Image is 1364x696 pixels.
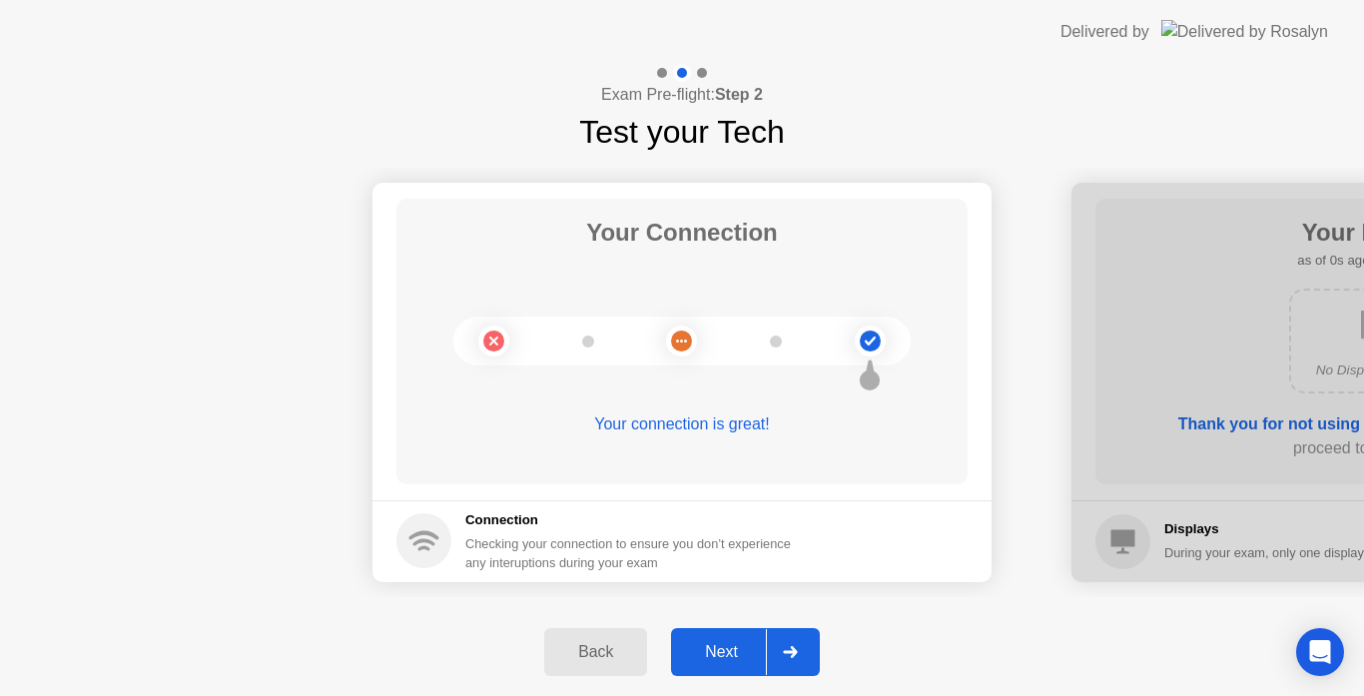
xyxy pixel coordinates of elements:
[465,510,803,530] h5: Connection
[586,215,778,251] h1: Your Connection
[550,643,641,661] div: Back
[465,534,803,572] div: Checking your connection to ensure you don’t experience any interuptions during your exam
[671,628,820,676] button: Next
[579,108,785,156] h1: Test your Tech
[601,83,763,107] h4: Exam Pre-flight:
[1296,628,1344,676] div: Open Intercom Messenger
[677,643,766,661] div: Next
[544,628,647,676] button: Back
[1060,20,1149,44] div: Delivered by
[396,412,968,436] div: Your connection is great!
[1161,20,1328,43] img: Delivered by Rosalyn
[715,86,763,103] b: Step 2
